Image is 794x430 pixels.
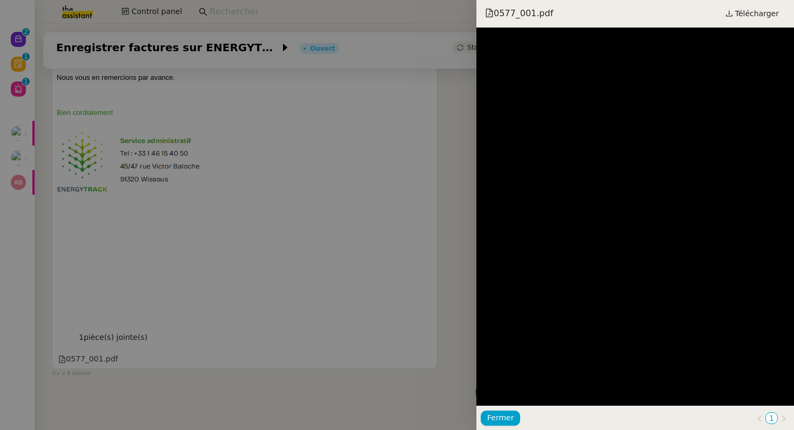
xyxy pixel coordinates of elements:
[765,412,778,424] li: 1
[719,6,785,21] a: Télécharger
[766,413,777,424] a: 1
[753,412,765,424] button: Page précédente
[481,411,520,426] button: Fermer
[487,412,514,424] span: Fermer
[778,412,790,424] button: Page suivante
[485,8,553,19] span: 0577_001.pdf
[735,6,779,21] span: Télécharger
